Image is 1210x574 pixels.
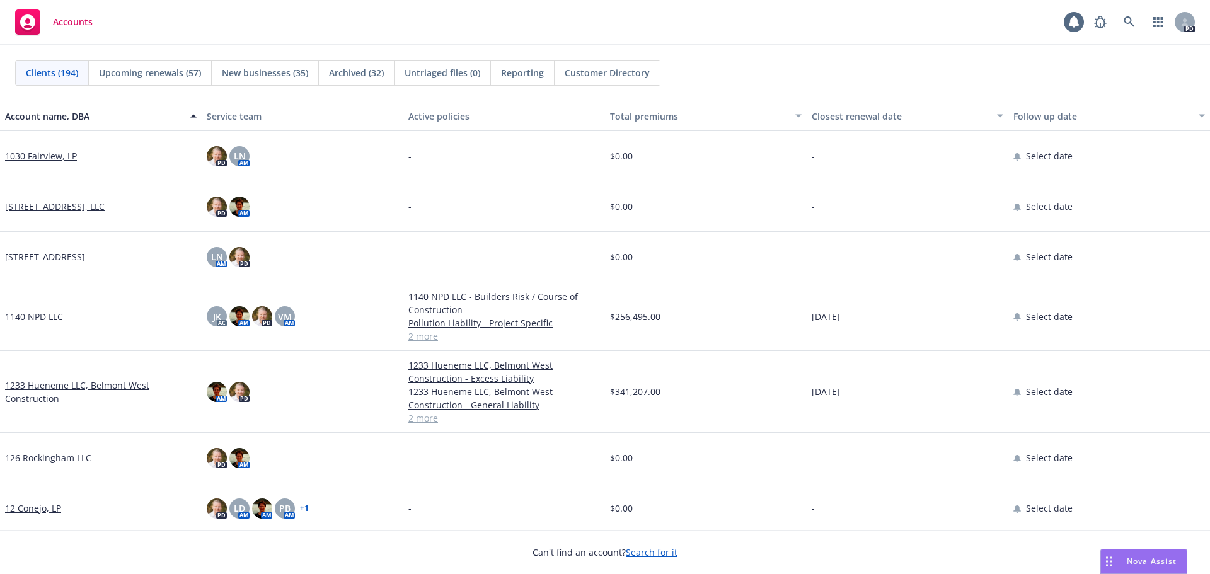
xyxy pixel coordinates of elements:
[812,110,989,123] div: Closest renewal date
[26,66,78,79] span: Clients (194)
[300,505,309,512] a: + 1
[403,101,605,131] button: Active policies
[1101,549,1117,573] div: Drag to move
[501,66,544,79] span: Reporting
[610,250,633,263] span: $0.00
[5,310,63,323] a: 1140 NPD LLC
[5,200,105,213] a: [STREET_ADDRESS], LLC
[1013,110,1191,123] div: Follow up date
[812,200,815,213] span: -
[202,101,403,131] button: Service team
[812,310,840,323] span: [DATE]
[5,110,183,123] div: Account name, DBA
[1088,9,1113,35] a: Report a Bug
[408,385,600,411] a: 1233 Hueneme LLC, Belmont West Construction - General Liability
[408,502,412,515] span: -
[610,310,660,323] span: $256,495.00
[1026,385,1073,398] span: Select date
[1026,310,1073,323] span: Select date
[565,66,650,79] span: Customer Directory
[408,250,412,263] span: -
[1026,502,1073,515] span: Select date
[229,448,250,468] img: photo
[408,110,600,123] div: Active policies
[408,411,600,425] a: 2 more
[405,66,480,79] span: Untriaged files (0)
[610,502,633,515] span: $0.00
[610,451,633,464] span: $0.00
[10,4,98,40] a: Accounts
[329,66,384,79] span: Archived (32)
[5,502,61,515] a: 12 Conejo, LP
[1117,9,1142,35] a: Search
[1026,451,1073,464] span: Select date
[610,200,633,213] span: $0.00
[252,498,272,519] img: photo
[807,101,1008,131] button: Closest renewal date
[207,382,227,402] img: photo
[408,330,600,343] a: 2 more
[812,149,815,163] span: -
[229,247,250,267] img: photo
[229,382,250,402] img: photo
[610,385,660,398] span: $341,207.00
[610,149,633,163] span: $0.00
[408,451,412,464] span: -
[605,101,807,131] button: Total premiums
[229,197,250,217] img: photo
[207,448,227,468] img: photo
[1026,200,1073,213] span: Select date
[211,250,223,263] span: LN
[812,502,815,515] span: -
[234,149,246,163] span: LN
[1127,556,1177,566] span: Nova Assist
[812,451,815,464] span: -
[279,502,291,515] span: PB
[5,149,77,163] a: 1030 Fairview, LP
[1008,101,1210,131] button: Follow up date
[5,250,85,263] a: [STREET_ADDRESS]
[207,110,398,123] div: Service team
[408,290,600,316] a: 1140 NPD LLC - Builders Risk / Course of Construction
[408,200,412,213] span: -
[408,316,600,330] a: Pollution Liability - Project Specific
[5,379,197,405] a: 1233 Hueneme LLC, Belmont West Construction
[1146,9,1171,35] a: Switch app
[1026,250,1073,263] span: Select date
[5,451,91,464] a: 126 Rockingham LLC
[252,306,272,326] img: photo
[626,546,677,558] a: Search for it
[99,66,201,79] span: Upcoming renewals (57)
[222,66,308,79] span: New businesses (35)
[229,306,250,326] img: photo
[812,385,840,398] span: [DATE]
[408,359,600,385] a: 1233 Hueneme LLC, Belmont West Construction - Excess Liability
[234,502,245,515] span: LD
[278,310,292,323] span: VM
[610,110,788,123] div: Total premiums
[1026,149,1073,163] span: Select date
[812,250,815,263] span: -
[1100,549,1187,574] button: Nova Assist
[53,17,93,27] span: Accounts
[408,149,412,163] span: -
[213,310,221,323] span: JK
[207,146,227,166] img: photo
[207,197,227,217] img: photo
[533,546,677,559] span: Can't find an account?
[207,498,227,519] img: photo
